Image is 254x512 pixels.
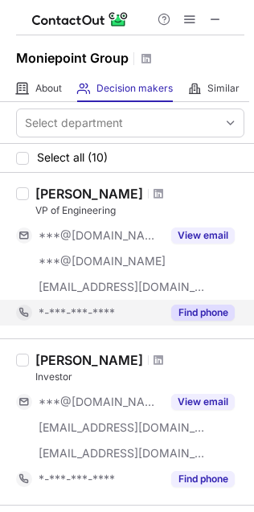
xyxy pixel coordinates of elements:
button: Reveal Button [171,227,235,244]
span: ***@[DOMAIN_NAME] [39,228,162,243]
span: [EMAIL_ADDRESS][DOMAIN_NAME] [39,446,206,461]
div: VP of Engineering [35,203,244,218]
button: Reveal Button [171,471,235,487]
div: [PERSON_NAME] [35,186,143,202]
span: Similar [207,82,240,95]
span: ***@[DOMAIN_NAME] [39,254,166,268]
span: Select all (10) [37,151,108,164]
button: Reveal Button [171,394,235,410]
div: Investor [35,370,244,384]
span: [EMAIL_ADDRESS][DOMAIN_NAME] [39,280,206,294]
h1: Moniepoint Group [16,48,129,68]
span: [EMAIL_ADDRESS][DOMAIN_NAME] [39,420,206,435]
div: Select department [25,115,123,131]
button: Reveal Button [171,305,235,321]
div: [PERSON_NAME] [35,352,143,368]
span: About [35,82,62,95]
span: ***@[DOMAIN_NAME] [39,395,162,409]
span: Decision makers [96,82,173,95]
img: ContactOut v5.3.10 [32,10,129,29]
